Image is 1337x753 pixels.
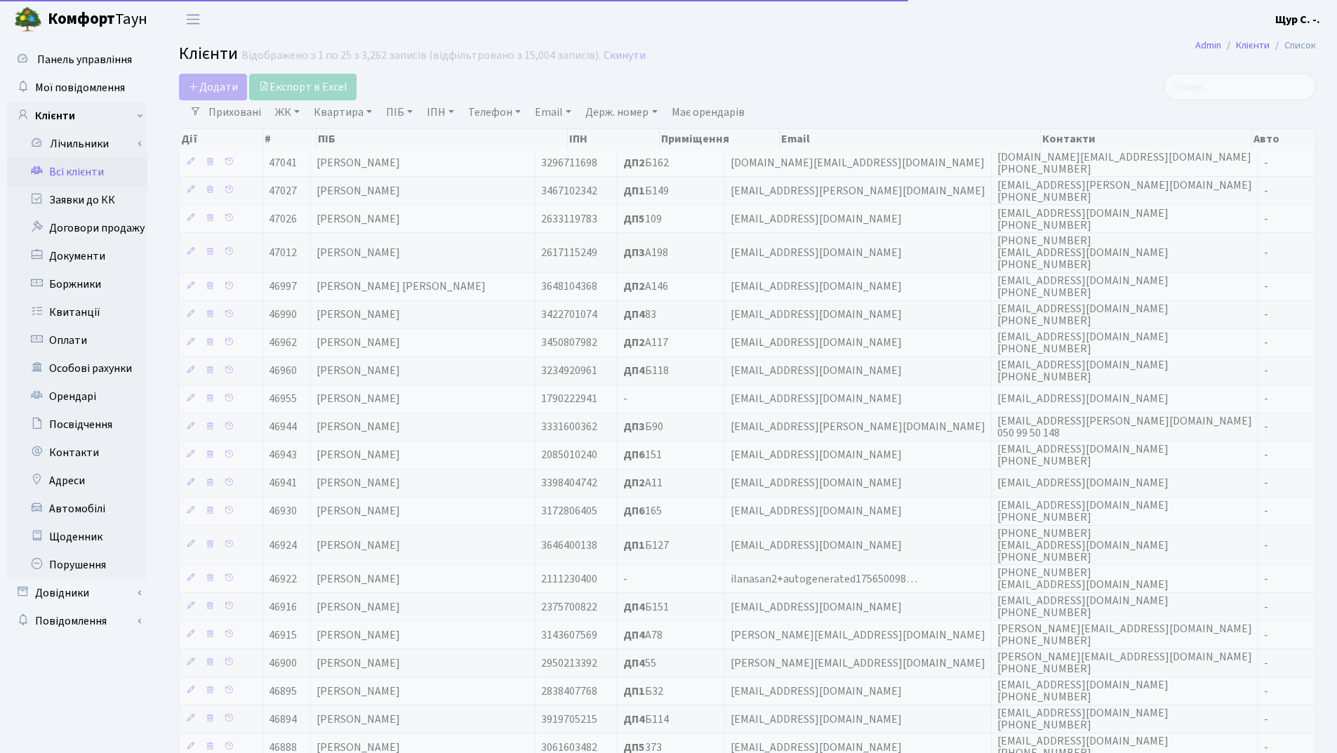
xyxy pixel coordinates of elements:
[997,357,1169,385] span: [EMAIL_ADDRESS][DOMAIN_NAME] [PHONE_NUMBER]
[269,279,297,295] span: 46997
[731,392,902,407] span: [EMAIL_ADDRESS][DOMAIN_NAME]
[1264,420,1268,435] span: -
[780,129,1041,149] th: Email
[541,655,597,671] span: 2950213392
[7,46,147,74] a: Панель управління
[317,364,400,379] span: [PERSON_NAME]
[731,571,917,587] span: ilanasan2+autogenerated175650098…
[997,677,1169,705] span: [EMAIL_ADDRESS][DOMAIN_NAME] [PHONE_NUMBER]
[731,448,902,463] span: [EMAIL_ADDRESS][DOMAIN_NAME]
[541,183,597,199] span: 3467102342
[731,211,902,227] span: [EMAIL_ADDRESS][DOMAIN_NAME]
[623,627,663,643] span: А78
[623,420,645,435] b: ДП3
[541,279,597,295] span: 3648104368
[731,655,985,671] span: [PERSON_NAME][EMAIL_ADDRESS][DOMAIN_NAME]
[623,155,645,171] b: ДП2
[997,301,1169,328] span: [EMAIL_ADDRESS][DOMAIN_NAME] [PHONE_NUMBER]
[317,571,400,587] span: [PERSON_NAME]
[7,523,147,551] a: Щоденник
[541,538,597,553] span: 3646400138
[731,183,985,199] span: [EMAIL_ADDRESS][PERSON_NAME][DOMAIN_NAME]
[997,149,1251,177] span: [DOMAIN_NAME][EMAIL_ADDRESS][DOMAIN_NAME] [PHONE_NUMBER]
[541,571,597,587] span: 2111230400
[997,273,1169,300] span: [EMAIL_ADDRESS][DOMAIN_NAME] [PHONE_NUMBER]
[269,712,297,727] span: 46894
[317,129,567,149] th: ПІБ
[541,448,597,463] span: 2085010240
[463,100,526,124] a: Телефон
[1264,599,1268,615] span: -
[203,100,267,124] a: Приховані
[317,155,400,171] span: [PERSON_NAME]
[269,335,297,351] span: 46962
[7,242,147,270] a: Документи
[623,307,645,323] b: ДП4
[317,420,400,435] span: [PERSON_NAME]
[623,684,663,699] span: Б32
[997,565,1169,592] span: [PHONE_NUMBER] [EMAIL_ADDRESS][DOMAIN_NAME]
[317,245,400,260] span: [PERSON_NAME]
[541,155,597,171] span: 3296711698
[269,599,297,615] span: 46916
[269,364,297,379] span: 46960
[1041,129,1252,149] th: Контакти
[623,392,627,407] span: -
[317,335,400,351] span: [PERSON_NAME]
[7,579,147,607] a: Довідники
[7,270,147,298] a: Боржники
[623,655,645,671] b: ДП4
[7,607,147,635] a: Повідомлення
[731,504,902,519] span: [EMAIL_ADDRESS][DOMAIN_NAME]
[7,411,147,439] a: Посвідчення
[7,354,147,382] a: Особові рахунки
[623,307,656,323] span: 83
[623,211,662,227] span: 109
[1264,448,1268,463] span: -
[270,100,305,124] a: ЖК
[623,712,669,727] span: Б114
[1264,155,1268,171] span: -
[623,448,645,463] b: ДП6
[48,8,147,32] span: Таун
[1264,504,1268,519] span: -
[1275,12,1320,27] b: Щур С. -.
[1264,476,1268,491] span: -
[1264,684,1268,699] span: -
[7,326,147,354] a: Оплати
[997,233,1169,272] span: [PHONE_NUMBER] [EMAIL_ADDRESS][DOMAIN_NAME] [PHONE_NUMBER]
[623,599,645,615] b: ДП4
[731,599,902,615] span: [EMAIL_ADDRESS][DOMAIN_NAME]
[623,183,645,199] b: ДП1
[623,155,669,171] span: Б162
[317,183,400,199] span: [PERSON_NAME]
[623,571,627,587] span: -
[997,441,1169,469] span: [EMAIL_ADDRESS][DOMAIN_NAME] [PHONE_NUMBER]
[317,211,400,227] span: [PERSON_NAME]
[1264,279,1268,295] span: -
[37,52,132,67] span: Панель управління
[269,476,297,491] span: 46941
[623,627,645,643] b: ДП4
[7,551,147,579] a: Порушення
[249,74,357,100] a: Експорт в Excel
[269,571,297,587] span: 46922
[731,307,902,323] span: [EMAIL_ADDRESS][DOMAIN_NAME]
[1270,38,1316,53] li: Список
[317,307,400,323] span: [PERSON_NAME]
[623,504,645,519] b: ДП6
[1264,183,1268,199] span: -
[1174,31,1337,60] nav: breadcrumb
[421,100,460,124] a: ІПН
[269,155,297,171] span: 47041
[317,627,400,643] span: [PERSON_NAME]
[666,100,750,124] a: Має орендарів
[731,420,985,435] span: [EMAIL_ADDRESS][PERSON_NAME][DOMAIN_NAME]
[269,392,297,407] span: 46955
[623,335,668,351] span: А117
[16,130,147,158] a: Лічильники
[541,245,597,260] span: 2617115249
[269,655,297,671] span: 46900
[179,41,238,66] span: Клієнти
[308,100,378,124] a: Квартира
